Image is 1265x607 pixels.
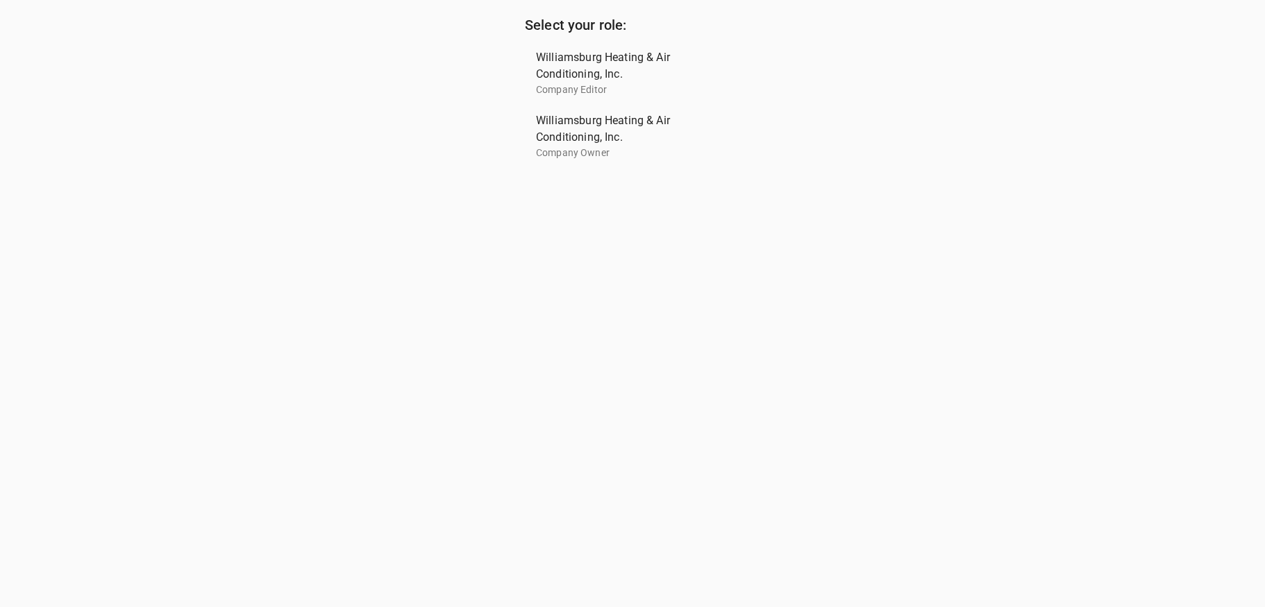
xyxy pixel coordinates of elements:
[525,105,740,168] div: Williamsburg Heating & Air Conditioning, Inc.Company Owner
[536,83,718,97] p: Company Editor
[536,49,718,83] span: Williamsburg Heating & Air Conditioning, Inc.
[536,146,718,160] p: Company Owner
[525,14,740,36] h6: Select your role:
[536,112,718,146] span: Williamsburg Heating & Air Conditioning, Inc.
[525,42,740,105] div: Williamsburg Heating & Air Conditioning, Inc.Company Editor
